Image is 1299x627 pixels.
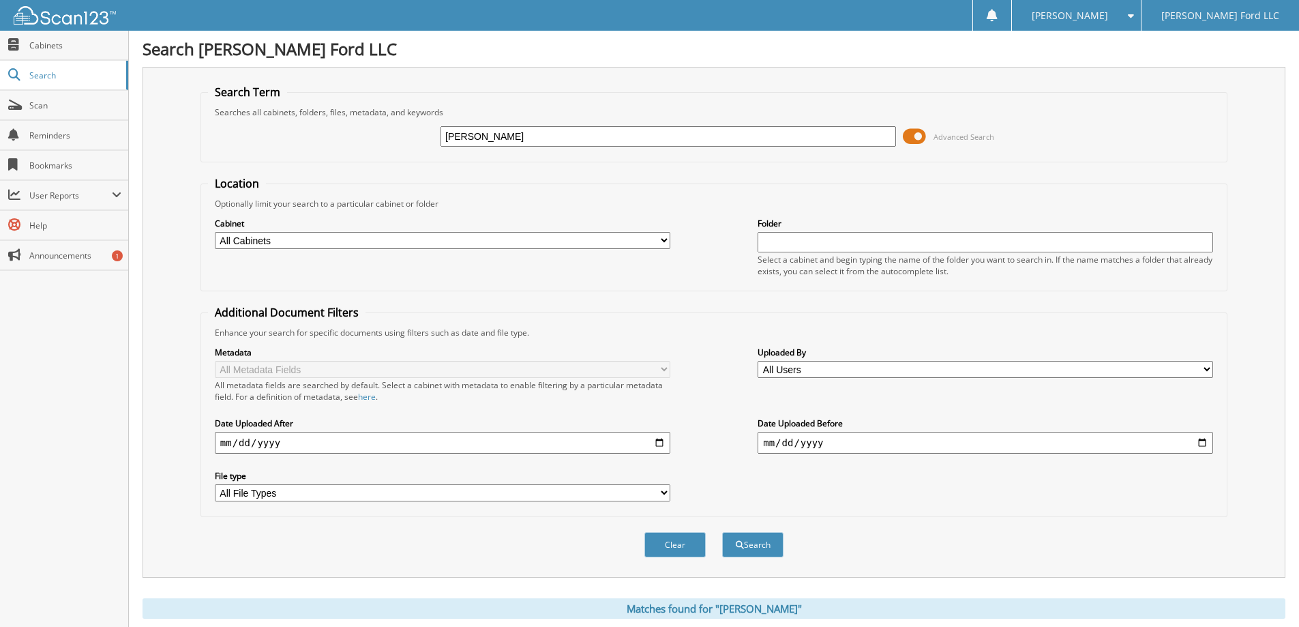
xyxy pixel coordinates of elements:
label: File type [215,470,670,482]
span: Advanced Search [934,132,994,142]
span: Bookmarks [29,160,121,171]
span: User Reports [29,190,112,201]
label: Cabinet [215,218,670,229]
legend: Additional Document Filters [208,305,365,320]
div: Select a cabinet and begin typing the name of the folder you want to search in. If the name match... [758,254,1213,277]
div: Searches all cabinets, folders, files, metadata, and keywords [208,106,1220,118]
label: Uploaded By [758,347,1213,358]
div: Optionally limit your search to a particular cabinet or folder [208,198,1220,209]
div: All metadata fields are searched by default. Select a cabinet with metadata to enable filtering b... [215,379,670,403]
label: Date Uploaded After [215,418,670,429]
span: [PERSON_NAME] Ford LLC [1161,12,1279,20]
label: Metadata [215,347,670,358]
button: Search [722,532,783,557]
div: 1 [112,250,123,261]
legend: Location [208,176,266,191]
div: Enhance your search for specific documents using filters such as date and file type. [208,327,1220,338]
div: Matches found for "[PERSON_NAME]" [143,598,1285,619]
span: Scan [29,100,121,111]
span: Search [29,70,119,81]
legend: Search Term [208,85,287,100]
span: Reminders [29,130,121,141]
button: Clear [644,532,706,557]
span: [PERSON_NAME] [1032,12,1108,20]
span: Cabinets [29,40,121,51]
img: scan123-logo-white.svg [14,6,116,25]
input: end [758,432,1213,454]
a: here [358,391,376,403]
span: Help [29,220,121,231]
label: Folder [758,218,1213,229]
label: Date Uploaded Before [758,418,1213,429]
input: start [215,432,670,454]
h1: Search [PERSON_NAME] Ford LLC [143,38,1285,60]
span: Announcements [29,250,121,261]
